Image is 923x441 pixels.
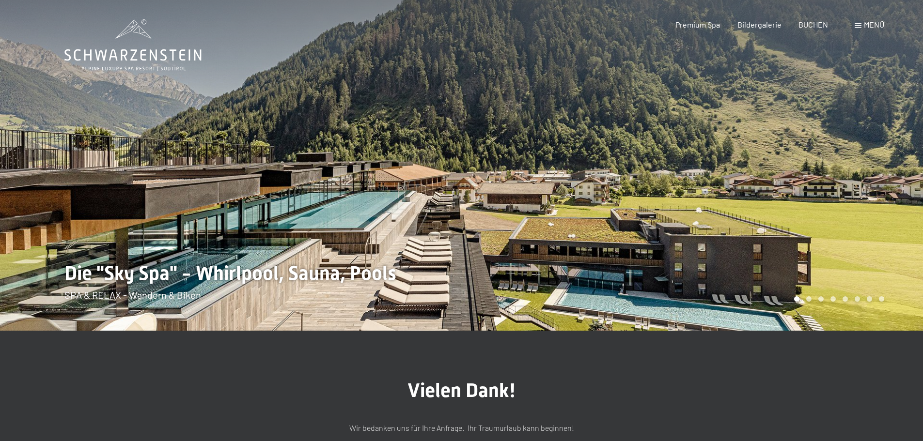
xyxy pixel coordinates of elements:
a: Premium Spa [675,20,720,29]
span: Menü [864,20,884,29]
div: Carousel Page 4 [830,296,836,302]
div: Carousel Page 7 [867,296,872,302]
div: Carousel Page 8 [879,296,884,302]
div: Carousel Page 5 [843,296,848,302]
span: Vielen Dank! [407,379,516,402]
div: Carousel Page 3 [818,296,824,302]
div: Carousel Pagination [791,296,884,302]
div: Carousel Page 1 (Current Slide) [794,296,799,302]
a: Bildergalerie [737,20,782,29]
a: BUCHEN [798,20,828,29]
p: Wir bedanken uns für Ihre Anfrage. Ihr Traumurlaub kann beginnen! [219,422,704,434]
div: Carousel Page 2 [806,296,812,302]
div: Carousel Page 6 [855,296,860,302]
